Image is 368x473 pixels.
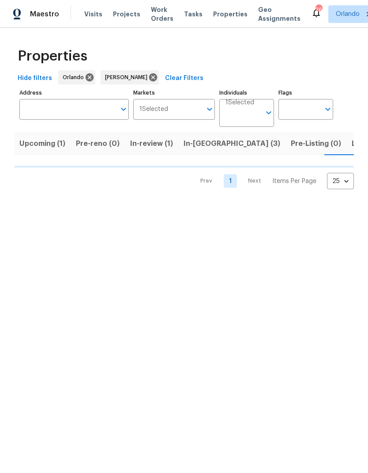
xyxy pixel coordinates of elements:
span: Geo Assignments [258,5,300,23]
label: Markets [133,90,215,95]
button: Clear Filters [161,70,207,87]
nav: Pagination Navigation [192,173,354,189]
span: 1 Selected [139,106,168,113]
span: In-[GEOGRAPHIC_DATA] (3) [184,137,280,150]
span: [PERSON_NAME] [105,73,151,82]
button: Open [203,103,216,115]
p: Items Per Page [272,177,316,186]
span: Pre-Listing (0) [291,137,341,150]
label: Flags [278,90,333,95]
span: Properties [18,52,87,61]
span: Projects [113,10,140,19]
label: Address [19,90,129,95]
span: Hide filters [18,73,52,84]
span: Visits [84,10,102,19]
span: In-review (1) [130,137,173,150]
span: Orlando [63,73,87,82]
span: Properties [213,10,248,19]
a: Goto page 1 [224,174,237,188]
span: 1 Selected [225,99,254,107]
span: Clear Filters [165,73,203,84]
button: Hide filters [14,70,56,87]
div: Orlando [58,70,95,84]
button: Open [117,103,130,115]
div: 25 [327,170,354,193]
span: Tasks [184,11,203,17]
span: Orlando [336,10,360,19]
span: Work Orders [151,5,173,23]
button: Open [322,103,334,115]
div: [PERSON_NAME] [101,70,159,84]
span: Maestro [30,10,59,19]
span: Upcoming (1) [19,137,65,150]
span: Pre-reno (0) [76,137,120,150]
div: 26 [315,5,322,14]
button: Open [263,107,275,119]
label: Individuals [219,90,274,95]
